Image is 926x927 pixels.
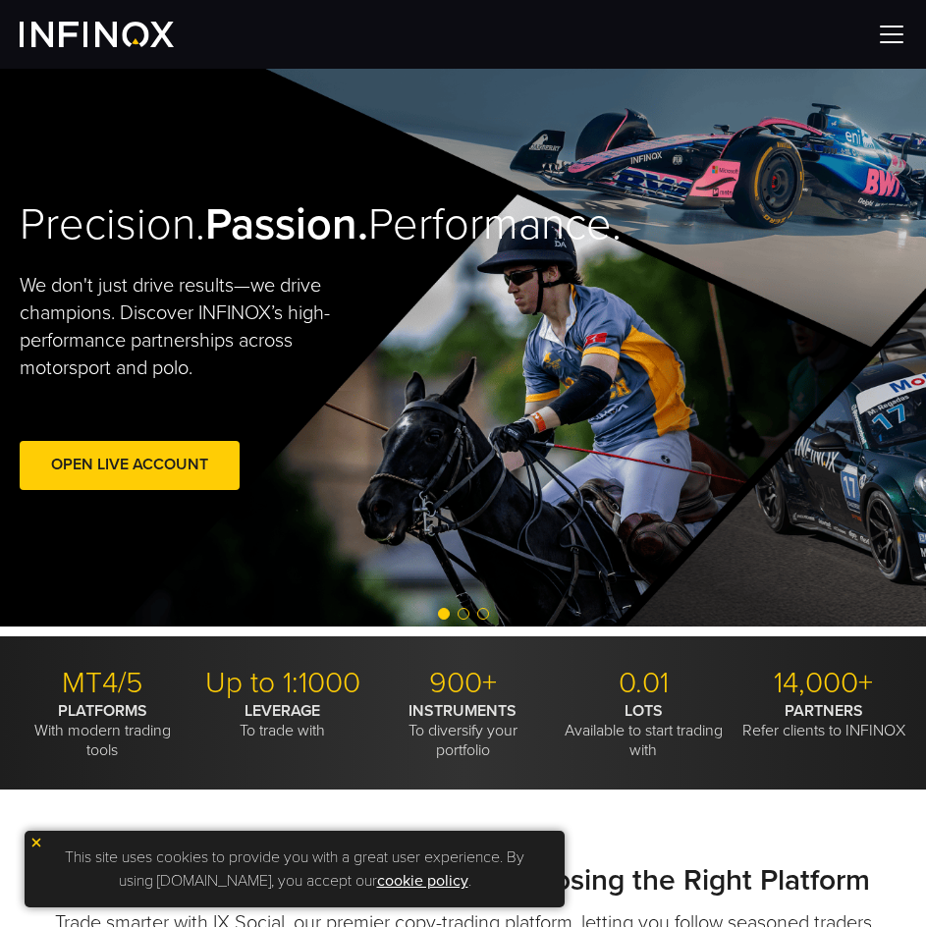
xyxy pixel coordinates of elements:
[20,441,240,489] a: Open Live Account
[29,836,43,849] img: yellow close icon
[625,701,663,721] strong: LOTS
[458,608,469,620] span: Go to slide 2
[20,666,186,702] p: MT4/5
[20,272,339,382] p: We don't just drive results—we drive champions. Discover INFINOX’s high-performance partnerships ...
[20,863,906,900] h2: Empowering Your Trading Journey:
[380,701,546,760] p: To diversify your portfolio
[200,666,366,702] p: Up to 1:1000
[561,666,727,702] p: 0.01
[20,198,418,252] h2: Precision. Performance.
[438,608,450,620] span: Go to slide 1
[380,666,546,702] p: 900+
[34,841,555,898] p: This site uses cookies to provide you with a great user experience. By using [DOMAIN_NAME], you a...
[785,701,863,721] strong: PARTNERS
[477,608,489,620] span: Go to slide 3
[561,701,727,760] p: Available to start trading with
[409,701,517,721] strong: INSTRUMENTS
[20,701,186,760] p: With modern trading tools
[200,701,366,740] p: To trade with
[377,871,468,891] a: cookie policy
[740,701,906,740] p: Refer clients to INFINOX
[245,701,320,721] strong: LEVERAGE
[205,198,368,251] strong: Passion.
[58,701,147,721] strong: PLATFORMS
[501,862,870,899] strong: Choosing the Right Platform
[740,666,906,702] p: 14,000+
